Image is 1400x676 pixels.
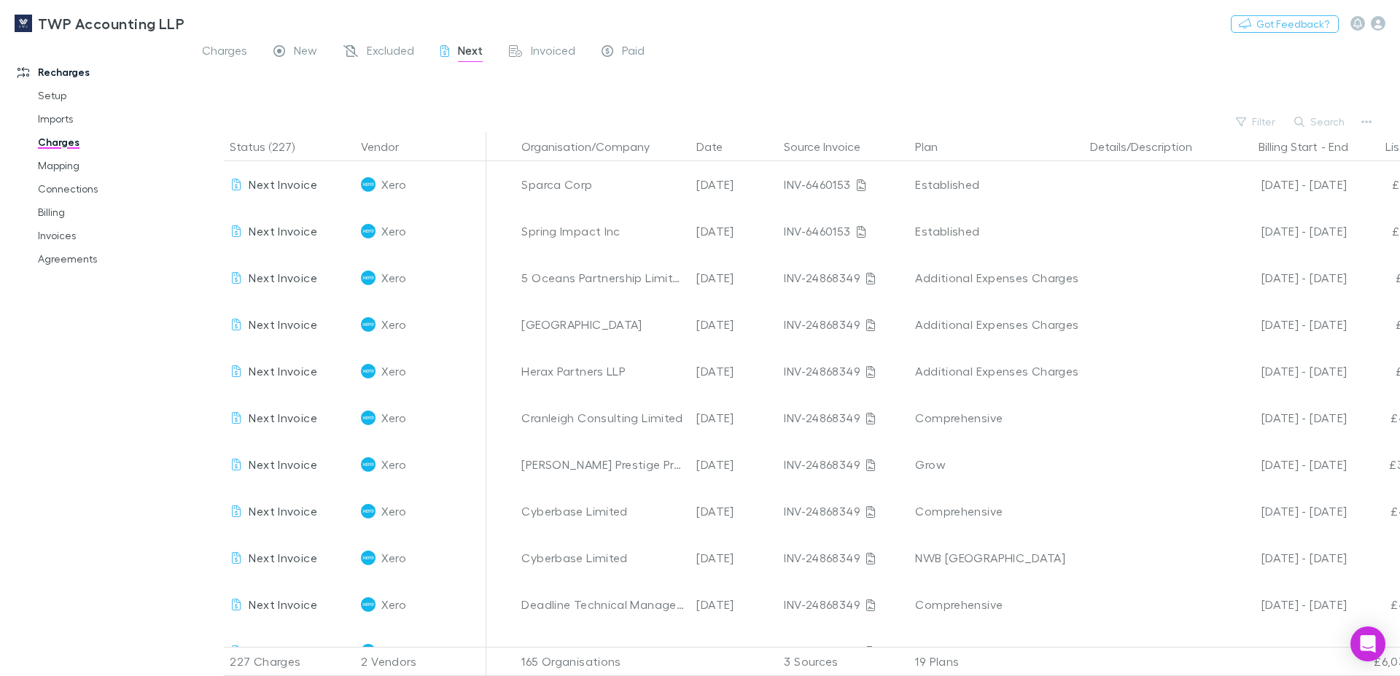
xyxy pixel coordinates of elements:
div: [DATE] [691,208,778,255]
button: Exclude organization from vendor [495,221,516,241]
div: INV-24868349 [784,441,903,488]
button: Exclude charge [198,314,218,335]
span: Excluded [367,43,414,62]
span: Xero [381,255,405,301]
img: Xero's Logo [361,411,376,425]
img: Xero's Logo [361,271,376,285]
span: Xero [381,488,405,535]
div: Cranleigh Consulting Limited [521,395,685,441]
button: Exclude organization from vendor [495,361,516,381]
div: [DATE] - [DATE] [1221,255,1347,301]
div: [DATE] [691,581,778,628]
div: Established [915,161,1078,208]
span: Charges [202,43,247,62]
img: Xero's Logo [361,364,376,378]
div: [GEOGRAPHIC_DATA] [521,301,685,348]
span: Next [458,43,483,62]
span: New [294,43,317,62]
span: Xero [381,581,405,628]
div: Draxmont Limited [521,628,685,675]
div: [DATE] - [DATE] [1221,395,1347,441]
button: Exclude charge [198,408,218,428]
button: Exclude charge [198,501,218,521]
span: Invoiced [531,43,575,62]
button: Got Feedback? [1231,15,1339,33]
img: Xero's Logo [361,177,376,192]
div: [DATE] [691,535,778,581]
img: Xero's Logo [361,597,376,612]
button: Exclude charge [198,641,218,661]
div: INV-24868349 [784,301,903,348]
div: Established [915,208,1078,255]
div: [DATE] - [DATE] [1221,161,1347,208]
span: Next Invoice [249,224,316,238]
div: Sparca Corp [521,161,685,208]
div: Herax Partners LLP [521,348,685,395]
span: Next Invoice [249,411,316,424]
div: [DATE] [691,628,778,675]
div: INV-24868349 [784,581,903,628]
span: Next Invoice [249,364,316,378]
div: [DATE] [691,255,778,301]
button: Exclude charge [198,221,218,241]
div: 165 Organisations [516,647,691,676]
a: Invoices [23,224,198,247]
img: Xero's Logo [361,551,376,565]
a: Agreements [23,247,198,271]
div: [DATE] [691,161,778,208]
div: INV-24868349 [784,255,903,301]
div: Additional Expenses Charges [915,255,1078,301]
img: Xero's Logo [361,457,376,472]
img: Xero's Logo [361,644,376,658]
div: [DATE] - [DATE] [1221,301,1347,348]
span: Next Invoice [249,597,316,611]
div: [DATE] - [DATE] [1221,488,1347,535]
div: Cyberbase Limited [521,488,685,535]
img: Xero's Logo [361,317,376,332]
img: TWP Accounting LLP's Logo [15,15,32,32]
div: [DATE] - [DATE] [1221,208,1347,255]
span: Xero [381,208,405,255]
div: Open Intercom Messenger [1350,626,1385,661]
a: TWP Accounting LLP [6,6,193,41]
div: [DATE] - [DATE] [1221,581,1347,628]
span: Next Invoice [249,551,316,564]
span: Xero [381,161,405,208]
div: Additional Expenses Charges [915,348,1078,395]
div: 3 Sources [778,647,909,676]
div: NWB [GEOGRAPHIC_DATA] [915,535,1078,581]
div: [PERSON_NAME] Prestige Properties Limited [521,441,685,488]
button: Filter [1229,113,1284,131]
button: Exclude organization from vendor [495,454,516,475]
div: INV-24868349 [784,348,903,395]
button: Date [696,132,740,161]
span: Xero [381,395,405,441]
div: Comprehensive [915,488,1078,535]
button: Plan [915,132,955,161]
div: Grow [915,441,1078,488]
button: Exclude organization from vendor [495,174,516,195]
div: INV-24868349 [784,628,903,675]
button: Exclude charge [198,268,218,288]
img: Xero's Logo [361,504,376,518]
div: INV-6460153 [784,208,903,255]
button: Source Invoice [784,132,878,161]
img: Xero's Logo [361,224,376,238]
div: [DATE] - [DATE] [1221,441,1347,488]
span: Next Invoice [249,644,316,658]
div: 5 Oceans Partnership Limited [521,255,685,301]
span: Xero [381,535,405,581]
a: Imports [23,107,198,131]
div: - [1221,132,1363,161]
div: 19 Plans [909,647,1084,676]
span: Xero [381,628,405,675]
span: Paid [622,43,645,62]
button: Exclude organization from vendor [495,268,516,288]
span: Next Invoice [249,177,316,191]
div: Comprehensive [915,581,1078,628]
button: Billing Start [1259,132,1318,161]
div: [DATE] - [DATE] [1221,535,1347,581]
a: Mapping [23,154,198,177]
span: Next Invoice [249,317,316,331]
button: Exclude organization from vendor [495,408,516,428]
